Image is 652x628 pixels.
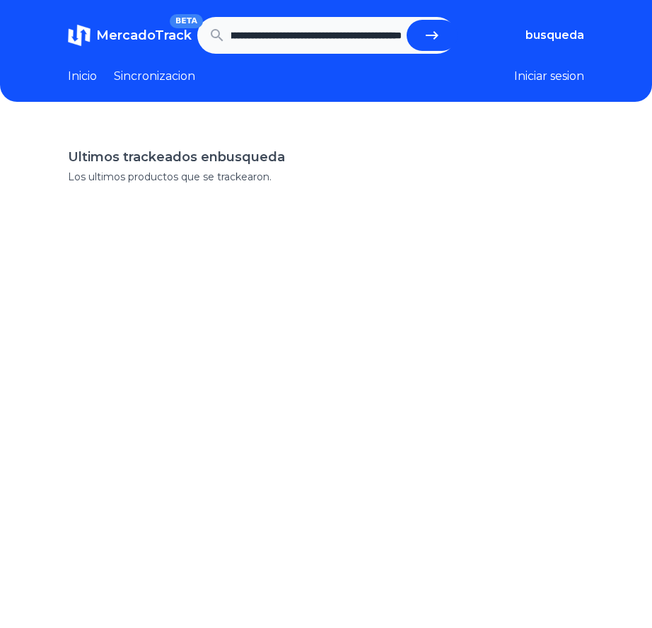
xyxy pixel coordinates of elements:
a: Sincronizacion [114,68,195,85]
span: MercadoTrack [96,28,192,43]
a: MercadoTrackBETA [68,24,192,47]
span: BETA [170,14,203,28]
img: MercadoTrack [68,24,91,47]
button: busqueda [525,27,584,44]
a: Inicio [68,68,97,85]
h1: Ultimos trackeados en busqueda [68,147,584,167]
p: Los ultimos productos que se trackearon. [68,170,584,184]
button: Iniciar sesion [514,68,584,85]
